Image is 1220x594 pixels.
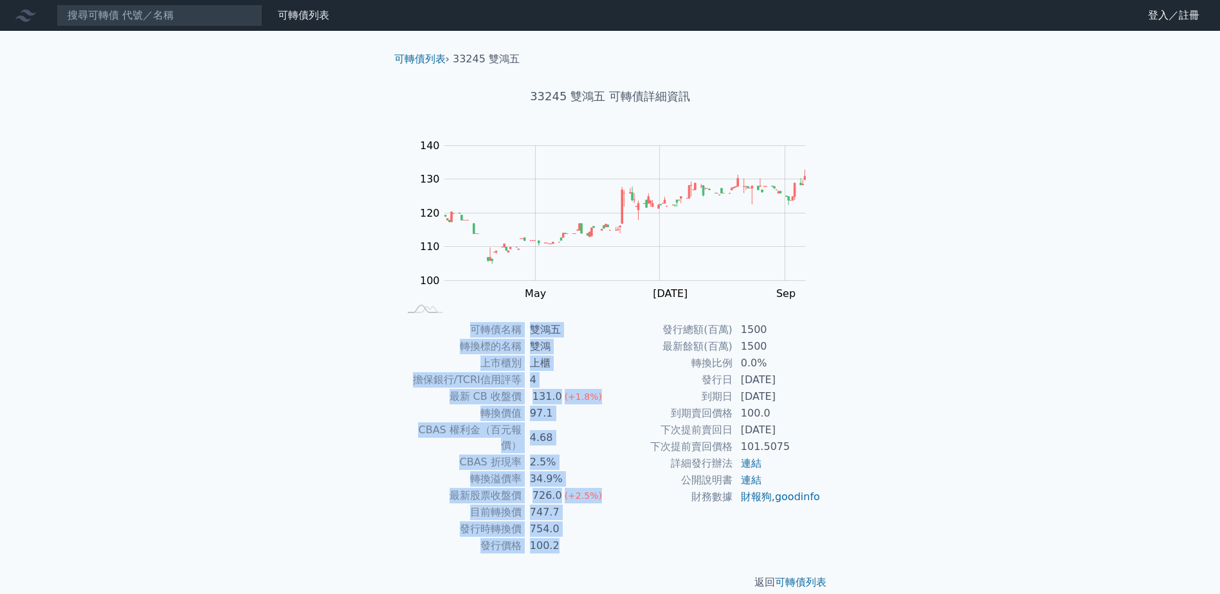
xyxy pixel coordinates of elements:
[733,438,821,455] td: 101.5075
[733,338,821,355] td: 1500
[776,287,796,300] tspan: Sep
[399,471,522,487] td: 轉換溢價率
[610,321,733,338] td: 發行總額(百萬)
[733,321,821,338] td: 1500
[733,388,821,405] td: [DATE]
[453,51,520,67] li: 33245 雙鴻五
[522,355,610,372] td: 上櫃
[530,488,565,503] div: 726.0
[399,487,522,504] td: 最新股票收盤價
[733,372,821,388] td: [DATE]
[57,4,262,26] input: 搜尋可轉債 代號／名稱
[420,173,440,185] tspan: 130
[399,454,522,471] td: CBAS 折現率
[522,338,610,355] td: 雙鴻
[420,207,440,219] tspan: 120
[414,139,825,300] g: Chart
[522,504,610,521] td: 747.7
[733,422,821,438] td: [DATE]
[653,287,687,300] tspan: [DATE]
[610,388,733,405] td: 到期日
[399,537,522,554] td: 發行價格
[610,455,733,472] td: 詳細發行辦法
[399,422,522,454] td: CBAS 權利金（百元報價）
[522,422,610,454] td: 4.68
[741,491,772,503] a: 財報狗
[610,472,733,489] td: 公開說明書
[610,422,733,438] td: 下次提前賣回日
[394,51,450,67] li: ›
[399,321,522,338] td: 可轉債名稱
[522,521,610,537] td: 754.0
[610,372,733,388] td: 發行日
[399,388,522,405] td: 最新 CB 收盤價
[420,139,440,152] tspan: 140
[741,474,761,486] a: 連結
[394,53,446,65] a: 可轉債列表
[522,405,610,422] td: 97.1
[399,521,522,537] td: 發行時轉換價
[384,87,837,105] h1: 33245 雙鴻五 可轉債詳細資訊
[420,240,440,253] tspan: 110
[775,576,826,588] a: 可轉債列表
[522,537,610,554] td: 100.2
[610,438,733,455] td: 下次提前賣回價格
[610,489,733,505] td: 財務數據
[399,372,522,388] td: 擔保銀行/TCRI信用評等
[399,504,522,521] td: 目前轉換價
[741,457,761,469] a: 連結
[420,274,440,287] tspan: 100
[399,405,522,422] td: 轉換價值
[399,355,522,372] td: 上市櫃別
[610,405,733,422] td: 到期賣回價格
[610,338,733,355] td: 最新餘額(百萬)
[733,405,821,422] td: 100.0
[733,355,821,372] td: 0.0%
[522,372,610,388] td: 4
[278,9,329,21] a: 可轉債列表
[530,389,565,404] div: 131.0
[1138,5,1210,26] a: 登入／註冊
[522,471,610,487] td: 34.9%
[525,287,546,300] tspan: May
[522,321,610,338] td: 雙鴻五
[565,392,602,402] span: (+1.8%)
[610,355,733,372] td: 轉換比例
[733,489,821,505] td: ,
[565,491,602,501] span: (+2.5%)
[384,575,837,590] p: 返回
[399,338,522,355] td: 轉換標的名稱
[775,491,820,503] a: goodinfo
[522,454,610,471] td: 2.5%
